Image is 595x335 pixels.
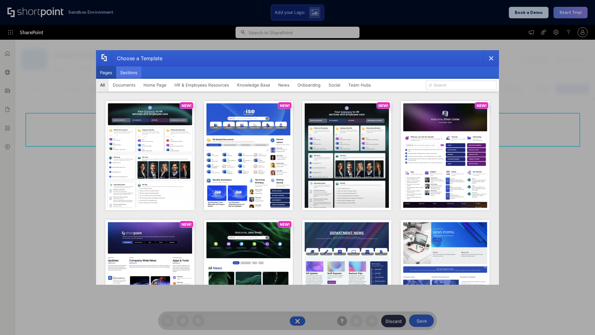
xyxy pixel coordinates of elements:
p: NEW! [182,222,192,227]
button: Home Page [139,79,170,91]
button: News [274,79,293,91]
button: Sections [116,66,141,79]
button: Social [324,79,344,91]
p: NEW! [182,103,192,108]
p: NEW! [280,222,290,227]
button: HR & Employees Resources [170,79,233,91]
button: Knowledge Base [233,79,274,91]
input: Search [426,81,496,90]
button: Pages [96,66,116,79]
button: Documents [109,79,139,91]
div: Choose a Template [112,51,162,66]
p: NEW! [378,103,388,108]
button: All [96,79,109,91]
div: template selector [96,50,499,285]
button: Team Hubs [344,79,375,91]
p: NEW! [280,103,290,108]
iframe: Chat Widget [564,305,595,335]
button: Onboarding [293,79,324,91]
p: NEW! [477,103,487,108]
